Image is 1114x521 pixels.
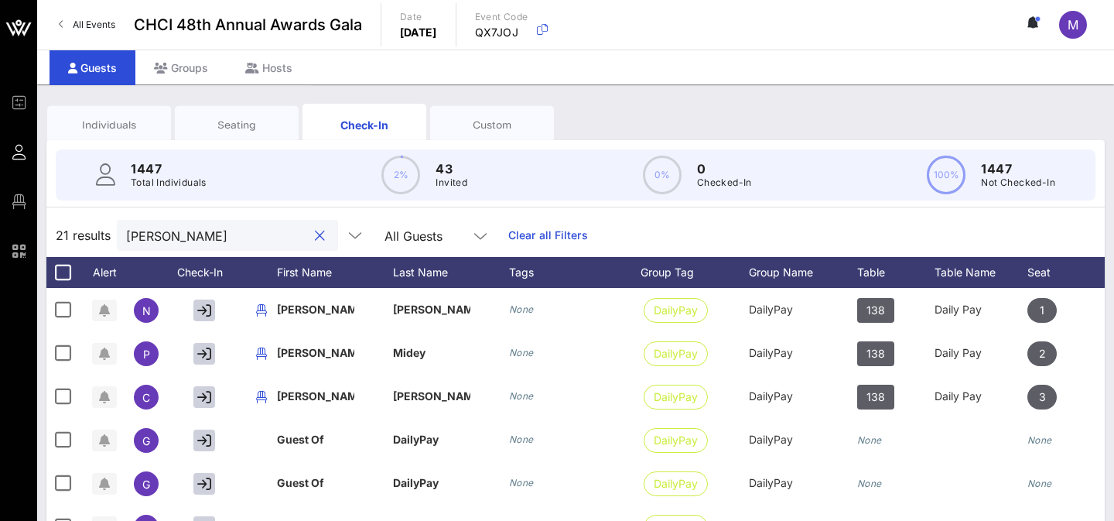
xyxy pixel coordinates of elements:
[509,257,641,288] div: Tags
[436,175,467,190] p: Invited
[277,418,354,461] p: Guest Of
[935,331,1027,375] div: Daily Pay
[277,375,354,418] p: [PERSON_NAME]
[866,385,885,410] span: 138
[393,331,470,375] p: Midey
[393,288,470,331] p: [PERSON_NAME]-C…
[1039,341,1046,366] span: 2
[186,118,287,132] div: Seating
[654,299,698,322] span: DailyPay
[509,303,534,315] i: None
[400,9,437,25] p: Date
[50,50,135,85] div: Guests
[393,461,470,505] p: DailyPay
[697,175,752,190] p: Checked-In
[866,298,885,323] span: 138
[73,19,115,30] span: All Events
[654,342,698,365] span: DailyPay
[277,331,354,375] p: [PERSON_NAME]
[135,50,227,85] div: Groups
[393,418,470,461] p: DailyPay
[436,159,467,178] p: 43
[393,257,509,288] div: Last Name
[315,228,325,244] button: clear icon
[442,118,542,132] div: Custom
[134,13,362,36] span: CHCI 48th Annual Awards Gala
[1039,385,1046,410] span: 3
[1027,257,1105,288] div: Seat
[142,304,151,317] span: N
[131,175,207,190] p: Total Individuals
[400,25,437,40] p: [DATE]
[142,478,150,491] span: G
[1059,11,1087,39] div: m
[508,227,588,244] a: Clear all Filters
[1040,298,1044,323] span: 1
[384,229,443,243] div: All Guests
[85,257,124,288] div: Alert
[314,117,415,133] div: Check-In
[277,257,393,288] div: First Name
[59,118,159,132] div: Individuals
[56,226,111,245] span: 21 results
[142,391,150,404] span: C
[277,461,354,505] p: Guest Of
[857,478,882,489] i: None
[749,476,793,489] span: DailyPay
[935,375,1027,418] div: Daily Pay
[475,25,528,40] p: QX7JOJ
[749,303,793,316] span: DailyPay
[509,434,534,445] i: None
[509,477,534,488] i: None
[227,50,311,85] div: Hosts
[857,434,882,446] i: None
[277,288,354,331] p: [PERSON_NAME]
[1068,17,1078,33] span: m
[393,375,470,418] p: [PERSON_NAME]
[935,257,1027,288] div: Table Name
[1027,478,1052,489] i: None
[981,159,1055,178] p: 1447
[143,348,150,361] span: P
[169,257,246,288] div: Check-In
[749,433,793,446] span: DailyPay
[697,159,752,178] p: 0
[857,257,935,288] div: Table
[1027,434,1052,446] i: None
[50,12,125,37] a: All Events
[654,386,698,409] span: DailyPay
[142,434,150,447] span: G
[509,390,534,402] i: None
[509,347,534,358] i: None
[866,341,885,366] span: 138
[749,346,793,359] span: DailyPay
[749,257,857,288] div: Group Name
[749,389,793,403] span: DailyPay
[654,472,698,495] span: DailyPay
[654,429,698,452] span: DailyPay
[981,175,1055,190] p: Not Checked-In
[475,9,528,25] p: Event Code
[131,159,207,178] p: 1447
[641,257,749,288] div: Group Tag
[935,288,1027,331] div: Daily Pay
[375,220,499,251] div: All Guests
